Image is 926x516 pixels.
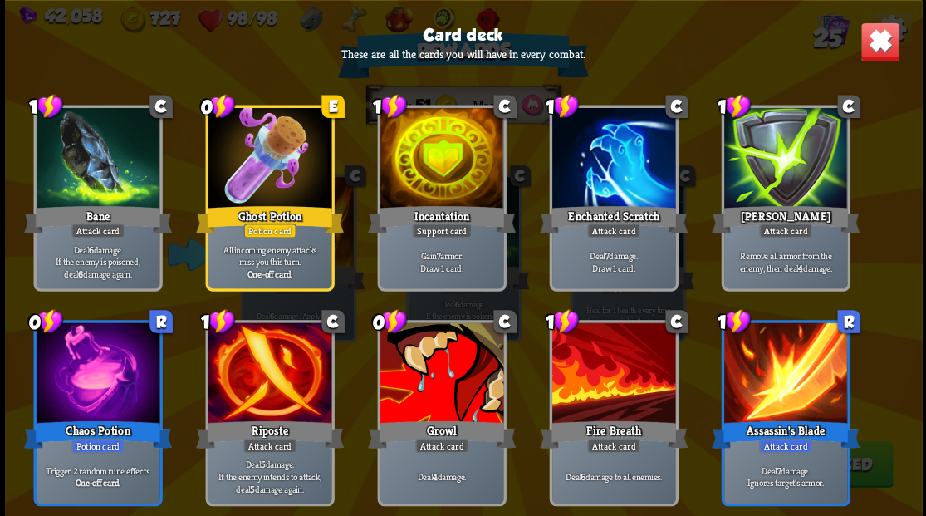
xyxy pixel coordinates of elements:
div: 1 [29,93,63,119]
div: C [149,95,173,118]
b: 4 [432,470,437,483]
div: Bane [24,203,172,236]
div: Attack card [758,438,812,453]
div: C [493,95,517,118]
p: Deal damage. Ignores target's armor. [727,464,844,489]
div: 0 [29,308,63,334]
div: C [837,95,860,118]
b: 6 [78,268,83,280]
div: 1 [545,93,579,119]
div: R [837,310,860,333]
div: C [493,310,517,333]
div: C [321,310,345,333]
div: 1 [717,308,751,334]
div: Attack card [71,223,125,238]
p: All incoming enemy attacks miss you this turn. [211,243,328,268]
div: Growl [368,418,516,451]
div: Attack card [243,438,296,453]
div: Potion card [71,438,125,453]
b: 6 [88,243,93,256]
p: Remove all armor from the enemy, then deal damage. [727,249,844,273]
p: These are all the cards you will have in every combat. [341,47,585,61]
p: Deal damage. Draw 1 card. [555,249,672,273]
div: Potion card [243,223,296,238]
b: 6 [581,470,585,483]
b: 7 [605,249,609,262]
div: 1 [717,93,751,119]
div: Chaos Potion [24,418,172,451]
b: 5 [260,458,265,470]
img: Close_Button.png [860,22,899,61]
b: One-off card. [247,268,292,280]
p: Deal damage. [383,470,500,483]
div: Incantation [368,203,516,236]
div: E [321,95,345,118]
div: Attack card [586,438,640,453]
h3: Card deck [423,25,502,43]
div: Enchanted Scratch [540,203,688,236]
div: 1 [545,308,579,334]
div: Assassin's Blade [712,418,860,451]
div: C [665,310,688,333]
div: Attack card [414,438,468,453]
p: Deal damage. If the enemy is poisoned, deal damage again. [39,243,156,280]
b: 7 [436,249,440,262]
div: Ghost Potion [196,203,344,236]
p: Deal damage to all enemies. [555,470,672,483]
div: 0 [373,308,407,334]
p: Gain armor. Draw 1 card. [383,249,500,273]
div: Attack card [758,223,812,238]
div: R [149,310,173,333]
div: 0 [201,93,235,119]
div: 1 [373,93,407,119]
div: C [665,95,688,118]
div: Riposte [196,418,344,451]
b: One-off card. [75,476,120,489]
b: 5 [250,483,255,495]
b: 7 [777,464,781,477]
div: Fire Breath [540,418,688,451]
div: Attack card [586,223,640,238]
p: Deal damage. If the enemy intends to attack, deal damage again. [211,458,328,494]
div: 1 [201,308,235,334]
div: [PERSON_NAME] [712,203,860,236]
div: Support card [411,223,471,238]
b: 4 [798,262,803,274]
p: Trigger 2 random rune effects. [39,464,156,477]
